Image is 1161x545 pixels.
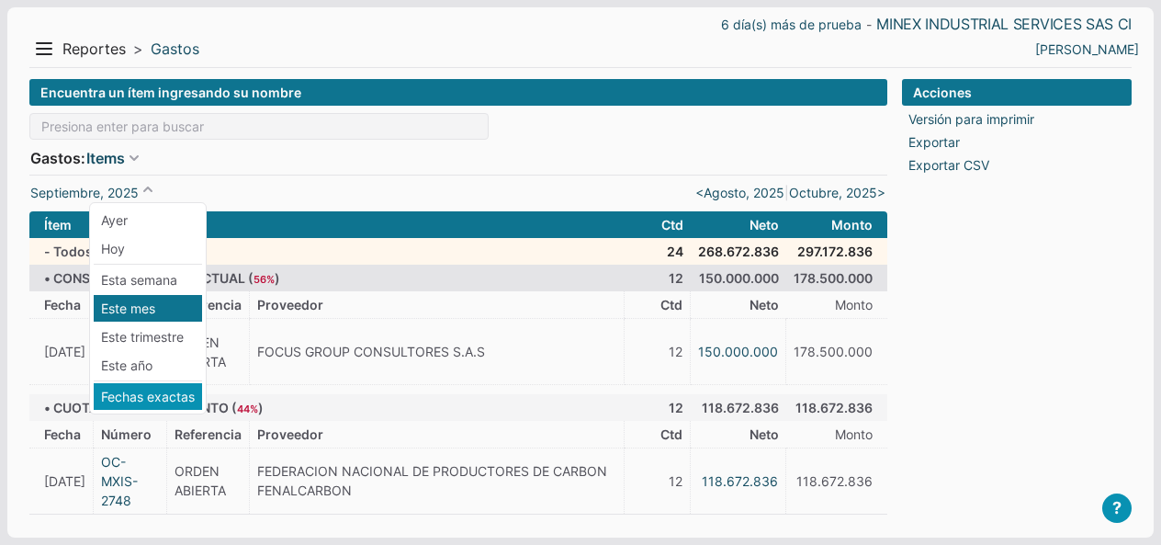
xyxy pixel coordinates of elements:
td: FOCUS GROUP CONSULTORES S.A.S [250,319,625,385]
div: Encuentra un ítem ingresando su nombre [29,79,887,106]
td: 12 [625,394,691,421]
td: Fecha [29,291,94,319]
a: Items [85,147,125,169]
td: Fecha [29,421,94,448]
td: Número [94,421,167,448]
li: Este trimestre [94,324,202,350]
li: Este mes [94,295,202,322]
th: Ctd [625,211,691,238]
td: [DATE] [29,448,94,514]
td: 118.672.836 [786,394,888,421]
td: Neto [691,291,786,319]
a: Todos mis ítems [44,242,156,261]
td: 12 [625,319,691,385]
td: 178.500.000 [786,319,888,385]
td: ORDEN ABIERTA [167,448,250,514]
li: Esta semana [94,267,202,293]
td: Neto [691,421,786,448]
a: Gastos [151,40,199,59]
span: • [44,268,53,288]
a: Versión para imprimir [908,109,1034,129]
td: 118.672.836 [786,448,888,514]
span: > [133,40,143,59]
a: Exportar [908,132,960,152]
td: Monto [786,421,888,448]
td: CONSULTORIA CONTRACTUAL ( ) [29,265,625,291]
span: 56% [254,273,275,286]
span: Reportes [62,40,126,59]
td: [DATE] [29,319,94,385]
td: ORDEN ABIERTA [167,319,250,385]
th: Ítem [29,211,625,238]
li: Fechas exactas [94,383,202,410]
th: Neto [691,211,786,238]
span: • [44,398,53,417]
div: | [695,183,885,202]
td: Referencia [167,421,250,448]
td: Monto [786,291,888,319]
div: Acciones [902,79,1132,106]
a: Septiembre, 2025 [30,183,139,202]
a: <Agosto, 2025 [695,183,784,202]
td: 12 [625,265,691,291]
a: MINEX INDUSTRIAL SERVICES SAS CI [876,15,1132,34]
td: 12 [625,448,691,514]
td: Ctd [625,421,691,448]
li: Este año [94,352,202,379]
th: 268.672.836 [691,238,786,265]
td: Proveedor [250,291,625,319]
td: 297.172.836 [786,238,888,265]
a: OC-MXIS-2748 [101,452,159,510]
td: Referencia [167,291,250,319]
a: Octubre, 2025> [789,183,885,202]
td: 178.500.000 [786,265,888,291]
a: 150.000.000 [698,342,778,361]
button: Menu [29,34,59,63]
span: - [866,19,872,30]
td: Proveedor [250,421,625,448]
div: Gastos: [29,147,887,173]
td: Ctd [625,291,691,319]
li: Ayer [94,207,202,233]
td: FEDERACION NACIONAL DE PRODUCTORES DE CARBON FENALCARBON [250,448,625,514]
td: 118.672.836 [691,394,786,421]
th: Monto [786,211,888,238]
button: ? [1102,494,1132,523]
a: 118.672.836 [702,471,778,491]
td: 150.000.000 [691,265,786,291]
td: CUOTA DE SOSTENIMIENTO ( ) [29,394,625,421]
a: ALEJANDRA RAMIREZ RAMIREZ [1035,40,1139,59]
span: 44% [237,403,258,415]
input: Presiona enter para buscar [29,113,489,140]
a: Exportar CSV [908,155,989,175]
th: 24 [625,238,691,265]
a: 6 día(s) más de prueba [721,15,862,34]
li: Hoy [94,235,202,262]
